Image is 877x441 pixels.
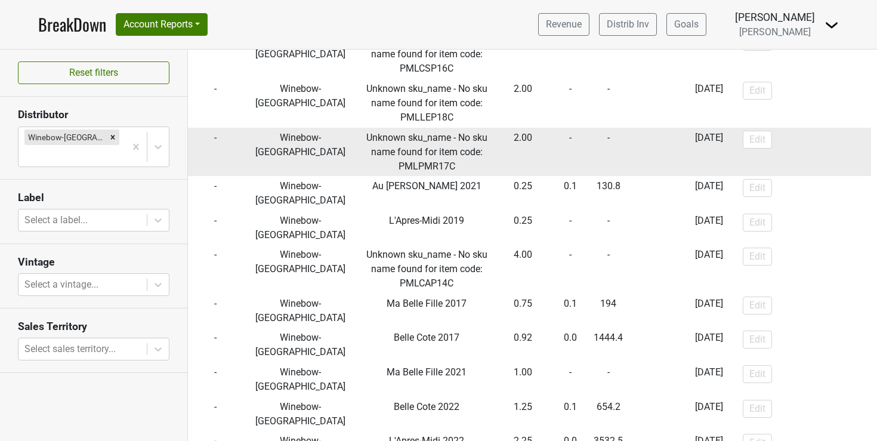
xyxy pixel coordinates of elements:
td: 194 [591,294,626,328]
td: - [591,128,626,177]
td: - [626,328,678,363]
div: Winebow-[GEOGRAPHIC_DATA] [24,129,106,145]
td: [DATE] [678,245,740,294]
td: 0.1 [551,176,591,211]
td: - [551,211,591,245]
td: 0.1 [551,397,591,431]
td: Winebow-[GEOGRAPHIC_DATA] [243,294,359,328]
td: - [188,362,243,397]
div: [PERSON_NAME] [735,10,815,25]
button: Edit [743,248,772,266]
td: - [551,30,591,79]
td: - [551,128,591,177]
td: - [591,362,626,397]
button: Edit [743,365,772,383]
td: - [551,245,591,294]
img: Dropdown Menu [824,18,839,32]
td: 0.75 [496,294,551,328]
td: - [626,176,678,211]
td: Winebow-[GEOGRAPHIC_DATA] [243,79,359,128]
button: Account Reports [116,13,208,36]
span: Belle Cote 2022 [394,401,459,412]
td: - [551,79,591,128]
td: [DATE] [678,79,740,128]
td: - [188,211,243,245]
td: [DATE] [678,30,740,79]
h3: Sales Territory [18,320,169,333]
button: Edit [743,297,772,314]
td: [DATE] [678,362,740,397]
span: Ma Belle Fille 2017 [387,298,467,309]
td: - [626,79,678,128]
span: Unknown sku_name - No sku name found for item code: PMLCAP14C [366,249,487,289]
span: [PERSON_NAME] [739,26,811,38]
td: Winebow-[GEOGRAPHIC_DATA] [243,328,359,363]
td: 4.00 [496,245,551,294]
td: 0.1 [551,294,591,328]
td: - [188,294,243,328]
td: - [591,79,626,128]
span: L'Apres-Midi 2019 [389,215,464,226]
td: - [188,328,243,363]
td: - [591,245,626,294]
td: - [188,128,243,177]
td: 0.0 [551,328,591,363]
td: 0.25 [496,176,551,211]
td: [DATE] [678,211,740,245]
td: - [188,30,243,79]
td: - [188,79,243,128]
td: [DATE] [678,176,740,211]
span: Unknown sku_name - No sku name found for item code: PMLLEP18C [366,83,487,123]
a: BreakDown [38,12,106,37]
td: Winebow-[GEOGRAPHIC_DATA] [243,397,359,431]
span: Unknown sku_name - No sku name found for item code: PMLCSP16C [366,34,487,74]
td: 654.2 [591,397,626,431]
td: 1.00 [496,362,551,397]
td: 0.25 [496,211,551,245]
td: 0.92 [496,328,551,363]
td: - [626,362,678,397]
td: Winebow-[GEOGRAPHIC_DATA] [243,245,359,294]
td: - [626,211,678,245]
td: [DATE] [678,328,740,363]
td: 130.8 [591,176,626,211]
span: Unknown sku_name - No sku name found for item code: PMLPMR17C [366,132,487,172]
td: - [626,397,678,431]
td: - [591,211,626,245]
h3: Distributor [18,109,169,121]
a: Distrib Inv [599,13,657,36]
span: Belle Cote 2017 [394,332,459,343]
td: [DATE] [678,294,740,328]
td: Winebow-[GEOGRAPHIC_DATA] [243,362,359,397]
button: Edit [743,400,772,418]
button: Edit [743,331,772,349]
h3: Vintage [18,256,169,269]
button: Reset filters [18,61,169,84]
td: - [591,30,626,79]
td: [DATE] [678,397,740,431]
td: 2.00 [496,79,551,128]
td: Winebow-[GEOGRAPHIC_DATA] [243,128,359,177]
div: Remove Winebow-WA [106,129,119,145]
button: Edit [743,82,772,100]
td: - [188,176,243,211]
span: Ma Belle Fille 2021 [387,366,467,378]
button: Edit [743,214,772,232]
td: - [626,30,678,79]
td: 1444.4 [591,328,626,363]
button: Edit [743,131,772,149]
td: - [626,245,678,294]
td: Winebow-[GEOGRAPHIC_DATA] [243,30,359,79]
td: 2.00 [496,30,551,79]
button: Edit [743,179,772,197]
td: Winebow-[GEOGRAPHIC_DATA] [243,176,359,211]
td: 1.25 [496,397,551,431]
td: - [626,128,678,177]
span: Au [PERSON_NAME] 2021 [372,180,481,192]
td: [DATE] [678,128,740,177]
td: - [188,245,243,294]
td: 2.00 [496,128,551,177]
td: - [626,294,678,328]
td: - [188,397,243,431]
a: Goals [666,13,706,36]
